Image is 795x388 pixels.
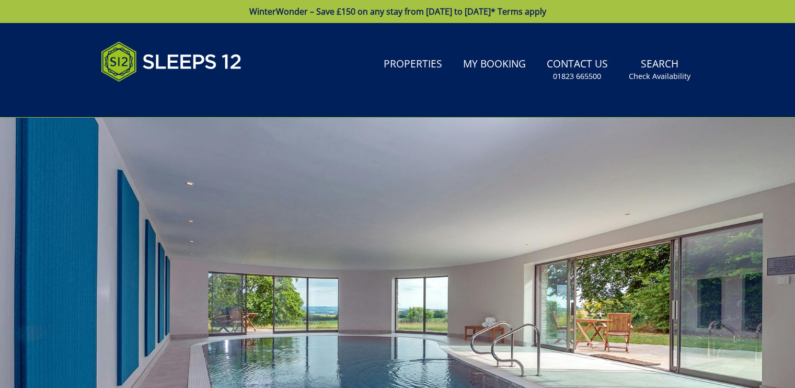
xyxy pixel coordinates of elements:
[379,53,446,76] a: Properties
[96,94,205,103] iframe: Customer reviews powered by Trustpilot
[625,53,695,87] a: SearchCheck Availability
[101,36,242,88] img: Sleeps 12
[459,53,530,76] a: My Booking
[553,71,601,82] small: 01823 665500
[629,71,690,82] small: Check Availability
[543,53,612,87] a: Contact Us01823 665500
